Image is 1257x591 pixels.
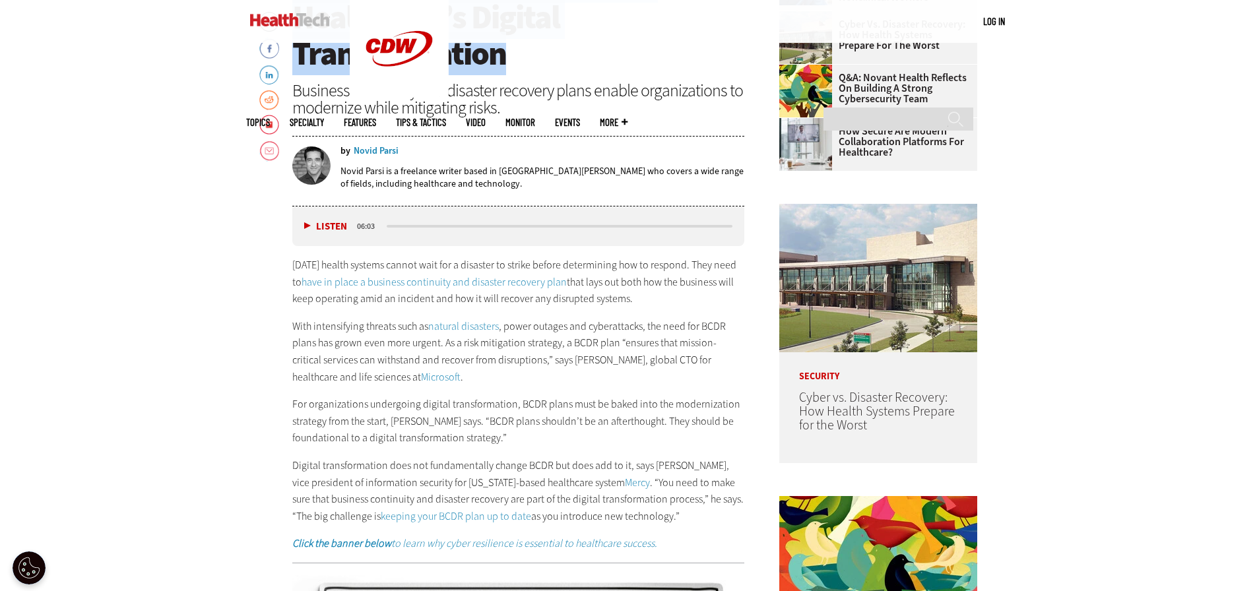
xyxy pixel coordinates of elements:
[421,370,461,384] a: Microsoft
[779,118,832,171] img: care team speaks with physician over conference call
[350,87,449,101] a: CDW
[292,397,740,445] span: For organizations undergoing digital transformation, BCDR plans must be baked into the modernizat...
[292,536,391,550] strong: Click the banner below
[779,126,969,158] a: How Secure Are Modern Collaboration Platforms for Healthcare?
[340,165,745,190] p: Novid Parsi is a freelance writer based in [GEOGRAPHIC_DATA][PERSON_NAME] who covers a wide range...
[304,222,347,232] button: Listen
[354,146,399,156] a: Novid Parsi
[381,509,531,523] a: keeping your BCDR plan up to date
[292,319,726,384] span: , power outages and cyberattacks, the need for BCDR plans has grown even more urgent. As a risk m...
[779,204,977,352] img: University of Vermont Medical Center’s main campus
[396,117,446,127] a: Tips & Tactics
[461,370,463,384] span: .
[983,15,1005,27] a: Log in
[391,536,657,550] span: to learn why cyber resilience is essential to healthcare success.
[344,117,376,127] a: Features
[355,220,385,232] div: duration
[779,118,839,129] a: care team speaks with physician over conference call
[292,206,745,246] div: media player
[779,352,977,381] p: Security
[983,15,1005,28] div: User menu
[292,258,736,289] span: [DATE] health systems cannot wait for a disaster to strike before determining how to respond. The...
[250,13,330,26] img: Home
[505,117,535,127] a: MonITor
[799,389,955,434] a: Cyber vs. Disaster Recovery: How Health Systems Prepare for the Worst
[13,551,46,584] button: Open Preferences
[246,117,270,127] span: Topics
[292,146,331,185] img: Novid Parsi
[600,117,628,127] span: More
[292,458,729,489] span: Digital transformation does not fundamentally change BCDR but does add to it, says [PERSON_NAME],...
[292,536,657,550] a: Click the banner belowto learn why cyber resilience is essential to healthcare success.
[302,275,567,289] a: have in place a business continuity and disaster recovery plan
[531,509,680,523] span: as you introduce new technology.”
[290,117,324,127] span: Specialty
[292,476,744,523] span: . “You need to make sure that business continuity and disaster recovery are part of the digital t...
[625,476,650,489] a: Mercy
[13,551,46,584] div: Cookie Settings
[292,319,428,333] span: With intensifying threats such as
[428,319,499,333] a: natural disasters
[340,146,350,156] span: by
[466,117,486,127] a: Video
[555,117,580,127] a: Events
